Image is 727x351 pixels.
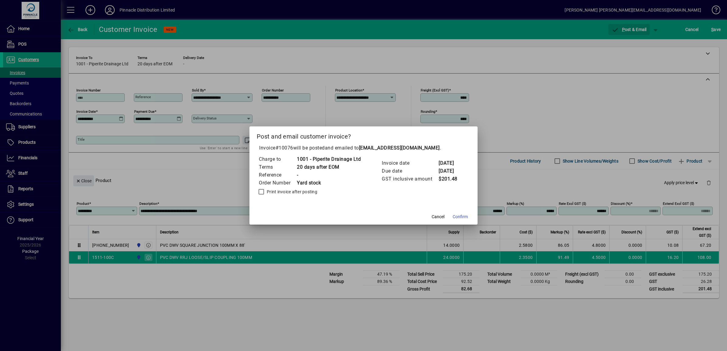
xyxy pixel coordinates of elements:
[297,163,361,171] td: 20 days after EOM
[259,155,297,163] td: Charge to
[276,145,293,151] span: #10076
[249,126,478,144] h2: Post and email customer invoice?
[266,189,317,195] label: Print invoice after posting
[450,211,470,222] button: Confirm
[381,167,438,175] td: Due date
[381,159,438,167] td: Invoice date
[257,144,470,152] p: Invoice will be posted .
[259,163,297,171] td: Terms
[297,155,361,163] td: 1001 - Piperite Drainage Ltd
[259,179,297,187] td: Order Number
[432,214,444,220] span: Cancel
[259,171,297,179] td: Reference
[453,214,468,220] span: Confirm
[428,211,448,222] button: Cancel
[381,175,438,183] td: GST inclusive amount
[438,175,463,183] td: $201.48
[325,145,440,151] span: and emailed to
[297,171,361,179] td: -
[297,179,361,187] td: Yard stock
[438,167,463,175] td: [DATE]
[438,159,463,167] td: [DATE]
[359,145,440,151] b: [EMAIL_ADDRESS][DOMAIN_NAME]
